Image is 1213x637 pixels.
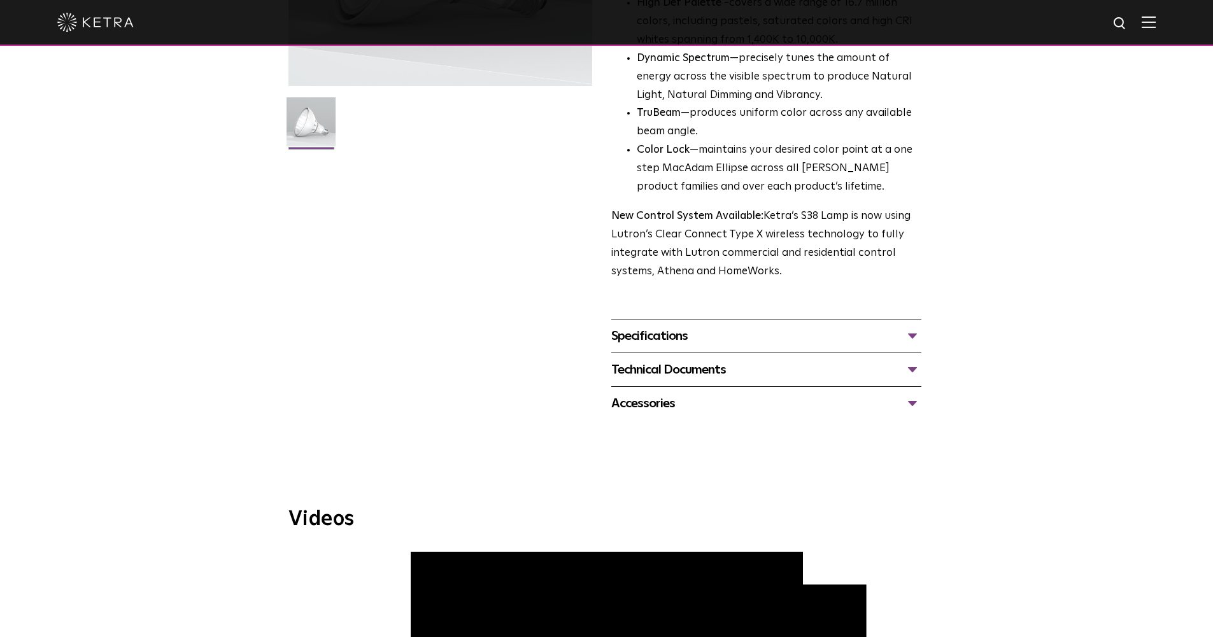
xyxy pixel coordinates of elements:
[637,104,921,141] li: —produces uniform color across any available beam angle.
[637,108,681,118] strong: TruBeam
[1112,16,1128,32] img: search icon
[637,141,921,197] li: —maintains your desired color point at a one step MacAdam Ellipse across all [PERSON_NAME] produc...
[288,509,925,529] h3: Videos
[637,144,690,155] strong: Color Lock
[611,393,921,414] div: Accessories
[611,211,763,221] strong: New Control System Available:
[637,50,921,105] li: —precisely tunes the amount of energy across the visible spectrum to produce Natural Light, Natur...
[287,97,336,156] img: S38-Lamp-Edison-2021-Web-Square
[611,360,921,380] div: Technical Documents
[611,326,921,346] div: Specifications
[637,53,730,64] strong: Dynamic Spectrum
[57,13,134,32] img: ketra-logo-2019-white
[1142,16,1156,28] img: Hamburger%20Nav.svg
[611,207,921,281] p: Ketra’s S38 Lamp is now using Lutron’s Clear Connect Type X wireless technology to fully integrat...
